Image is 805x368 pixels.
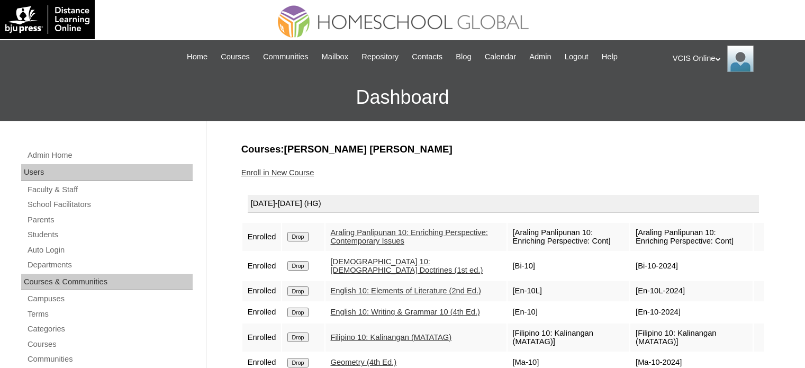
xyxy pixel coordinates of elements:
h3: Dashboard [5,74,800,121]
a: Communities [26,353,193,366]
span: Help [602,51,618,63]
a: Contacts [406,51,448,63]
a: Calendar [480,51,521,63]
a: Students [26,228,193,241]
td: [En-10L-2024] [630,281,753,301]
td: [Bi-10-2024] [630,252,753,280]
a: Help [596,51,623,63]
td: [Bi-10] [508,252,630,280]
a: Campuses [26,292,193,306]
input: Drop [287,286,308,296]
input: Drop [287,232,308,241]
td: Enrolled [242,324,282,352]
a: Repository [356,51,404,63]
span: Admin [529,51,551,63]
input: Drop [287,333,308,342]
h3: Courses:[PERSON_NAME] [PERSON_NAME] [241,142,765,156]
span: Courses [221,51,250,63]
div: Users [21,164,193,181]
a: Courses [215,51,255,63]
a: Geometry (4th Ed.) [331,358,397,366]
span: Blog [456,51,471,63]
div: [DATE]-[DATE] (HG) [248,195,759,213]
img: VCIS Online Admin [727,46,754,72]
span: Repository [361,51,399,63]
a: Enroll in New Course [241,168,314,177]
a: Terms [26,308,193,321]
td: [En-10L] [508,281,630,301]
span: Calendar [485,51,516,63]
a: Auto Login [26,244,193,257]
img: logo-white.png [5,5,89,34]
span: Logout [565,51,589,63]
a: English 10: Writing & Grammar 10 (4th Ed.) [331,308,480,316]
div: VCIS Online [673,46,794,72]
span: Communities [263,51,309,63]
a: Admin Home [26,149,193,162]
td: Enrolled [242,281,282,301]
a: Mailbox [316,51,354,63]
input: Drop [287,358,308,367]
a: Admin [524,51,557,63]
td: Enrolled [242,252,282,280]
a: Courses [26,338,193,351]
td: [Filipino 10: Kalinangan (MATATAG)] [630,324,753,352]
input: Drop [287,261,308,271]
td: [En-10] [508,302,630,322]
a: Logout [559,51,594,63]
a: Faculty & Staff [26,183,193,196]
span: Home [187,51,207,63]
td: Enrolled [242,302,282,322]
a: Araling Panlipunan 10: Enriching Perspective: Contemporary Issues [331,228,488,246]
a: Home [182,51,213,63]
span: Mailbox [322,51,349,63]
td: [Araling Panlipunan 10: Enriching Perspective: Cont] [508,223,630,251]
a: Departments [26,258,193,272]
td: Enrolled [242,223,282,251]
td: [En-10-2024] [630,302,753,322]
a: Parents [26,213,193,227]
a: Communities [258,51,314,63]
td: [Araling Panlipunan 10: Enriching Perspective: Cont] [630,223,753,251]
a: Filipino 10: Kalinangan (MATATAG) [331,333,452,342]
a: Blog [450,51,476,63]
a: School Facilitators [26,198,193,211]
input: Drop [287,308,308,317]
div: Courses & Communities [21,274,193,291]
span: Contacts [412,51,442,63]
td: [Filipino 10: Kalinangan (MATATAG)] [508,324,630,352]
a: Categories [26,322,193,336]
a: English 10: Elements of Literature (2nd Ed.) [331,286,481,295]
a: [DEMOGRAPHIC_DATA] 10: [DEMOGRAPHIC_DATA] Doctrines (1st ed.) [331,257,483,275]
